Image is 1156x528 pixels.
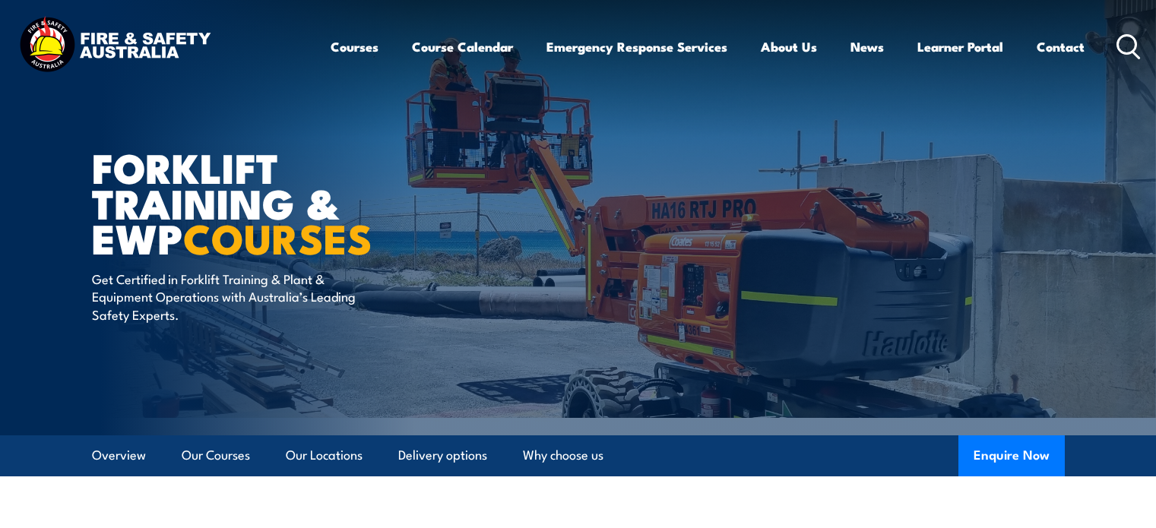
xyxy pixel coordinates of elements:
[546,27,727,67] a: Emergency Response Services
[958,435,1065,476] button: Enquire Now
[331,27,378,67] a: Courses
[183,205,372,268] strong: COURSES
[523,435,603,476] a: Why choose us
[412,27,513,67] a: Course Calendar
[92,149,467,255] h1: Forklift Training & EWP
[1037,27,1085,67] a: Contact
[917,27,1003,67] a: Learner Portal
[92,270,369,323] p: Get Certified in Forklift Training & Plant & Equipment Operations with Australia’s Leading Safety...
[182,435,250,476] a: Our Courses
[761,27,817,67] a: About Us
[398,435,487,476] a: Delivery options
[92,435,146,476] a: Overview
[286,435,363,476] a: Our Locations
[850,27,884,67] a: News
